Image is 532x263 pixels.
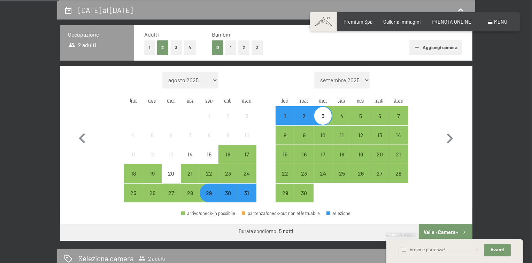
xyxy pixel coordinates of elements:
[432,19,471,25] span: PRENOTA ONLINE
[237,184,256,202] div: Sun Aug 31 2025
[295,132,313,150] div: 9
[370,145,389,164] div: Sat Sep 20 2025
[419,224,472,241] button: Vai a «Camera»
[326,211,351,216] div: selezione
[371,132,388,150] div: 13
[237,126,256,145] div: Sun Aug 10 2025
[238,171,255,188] div: 24
[124,126,143,145] div: Mon Aug 04 2025
[124,184,143,202] div: arrivo/check-in possibile
[162,184,180,202] div: arrivo/check-in possibile
[181,164,200,183] div: arrivo/check-in possibile
[162,184,180,202] div: Wed Aug 27 2025
[157,40,169,55] button: 2
[276,132,294,150] div: 8
[182,152,199,169] div: 14
[332,145,351,164] div: arrivo/check-in possibile
[144,132,161,150] div: 5
[276,126,294,145] div: Mon Sep 08 2025
[276,106,294,125] div: arrivo/check-in possibile
[276,145,294,164] div: Mon Sep 15 2025
[200,171,218,188] div: 22
[144,190,161,208] div: 26
[314,113,332,131] div: 3
[351,106,370,125] div: Fri Sep 05 2025
[371,171,388,188] div: 27
[143,164,162,183] div: Tue Aug 19 2025
[200,164,218,183] div: arrivo/check-in possibile
[144,171,161,188] div: 19
[124,184,143,202] div: Mon Aug 25 2025
[218,106,237,125] div: arrivo/check-in non effettuabile
[276,113,294,131] div: 1
[351,164,370,183] div: Fri Sep 26 2025
[200,113,218,131] div: 1
[314,152,332,169] div: 17
[171,40,182,55] button: 3
[276,184,294,202] div: arrivo/check-in possibile
[238,40,250,55] button: 2
[295,106,314,125] div: Tue Sep 02 2025
[200,126,218,145] div: Fri Aug 08 2025
[376,97,384,103] abbr: sabato
[332,164,351,183] div: Thu Sep 25 2025
[276,164,294,183] div: arrivo/check-in possibile
[357,97,365,103] abbr: venerdì
[276,106,294,125] div: Mon Sep 01 2025
[491,247,504,253] span: Avanti
[143,184,162,202] div: Tue Aug 26 2025
[162,164,180,183] div: arrivo/check-in non effettuabile
[181,126,200,145] div: arrivo/check-in non effettuabile
[295,184,314,202] div: arrivo/check-in possibile
[237,184,256,202] div: arrivo/check-in possibile
[333,152,350,169] div: 18
[295,164,314,183] div: Tue Sep 23 2025
[68,31,126,38] h3: Occupazione
[144,40,155,55] button: 1
[351,145,370,164] div: Fri Sep 19 2025
[276,152,294,169] div: 15
[370,126,389,145] div: arrivo/check-in possibile
[218,164,237,183] div: Sat Aug 23 2025
[181,126,200,145] div: Thu Aug 07 2025
[218,184,237,202] div: arrivo/check-in possibile
[143,164,162,183] div: arrivo/check-in possibile
[351,126,370,145] div: Fri Sep 12 2025
[333,171,350,188] div: 25
[144,31,159,38] span: Adulti
[200,106,218,125] div: arrivo/check-in non effettuabile
[332,106,351,125] div: arrivo/check-in possibile
[238,113,255,131] div: 3
[383,19,421,25] a: Galleria immagini
[409,40,462,55] button: Aggiungi camera
[339,97,345,103] abbr: giovedì
[370,164,389,183] div: Sat Sep 27 2025
[162,132,180,150] div: 6
[332,164,351,183] div: arrivo/check-in possibile
[184,40,196,55] button: 4
[124,164,143,183] div: Mon Aug 18 2025
[390,171,407,188] div: 28
[162,190,180,208] div: 27
[295,145,314,164] div: arrivo/check-in possibile
[295,184,314,202] div: Tue Sep 30 2025
[276,145,294,164] div: arrivo/check-in possibile
[332,126,351,145] div: arrivo/check-in possibile
[239,228,293,235] div: Durata soggiorno:
[162,164,180,183] div: Wed Aug 20 2025
[314,132,332,150] div: 10
[200,184,218,202] div: arrivo/check-in possibile
[187,97,193,103] abbr: giovedì
[200,145,218,164] div: arrivo/check-in non effettuabile
[295,145,314,164] div: Tue Sep 16 2025
[237,106,256,125] div: arrivo/check-in non effettuabile
[181,184,200,202] div: arrivo/check-in possibile
[314,164,332,183] div: arrivo/check-in possibile
[237,145,256,164] div: Sun Aug 17 2025
[314,171,332,188] div: 24
[276,184,294,202] div: Mon Sep 29 2025
[389,126,408,145] div: arrivo/check-in possibile
[276,164,294,183] div: Mon Sep 22 2025
[276,171,294,188] div: 22
[125,152,142,169] div: 11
